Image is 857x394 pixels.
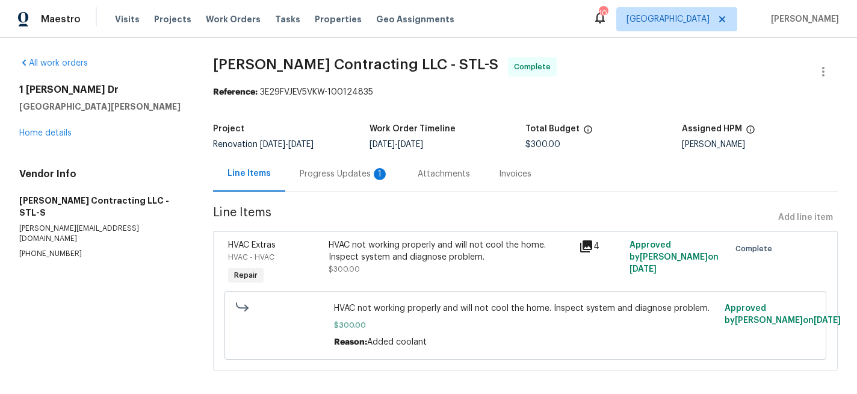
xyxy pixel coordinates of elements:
[627,13,710,25] span: [GEOGRAPHIC_DATA]
[746,125,755,140] span: The hpm assigned to this work order.
[374,168,386,180] div: 1
[260,140,314,149] span: -
[260,140,285,149] span: [DATE]
[814,316,841,325] span: [DATE]
[334,338,367,346] span: Reason:
[275,15,300,23] span: Tasks
[630,241,719,274] span: Approved by [PERSON_NAME] on
[329,266,360,273] span: $300.00
[19,101,184,113] h5: [GEOGRAPHIC_DATA][PERSON_NAME]
[370,140,423,149] span: -
[630,265,657,274] span: [DATE]
[19,168,184,180] h4: Vendor Info
[735,243,777,255] span: Complete
[19,59,88,67] a: All work orders
[766,13,839,25] span: [PERSON_NAME]
[514,61,555,73] span: Complete
[315,13,362,25] span: Properties
[213,140,314,149] span: Renovation
[329,239,572,263] div: HVAC not working properly and will not cool the home. Inspect system and diagnose problem.
[583,125,593,140] span: The total cost of line items that have been proposed by Opendoor. This sum includes line items th...
[19,129,72,137] a: Home details
[213,88,258,96] b: Reference:
[115,13,140,25] span: Visits
[213,125,244,133] h5: Project
[370,140,395,149] span: [DATE]
[579,239,622,254] div: 4
[227,167,271,180] div: Line Items
[398,140,423,149] span: [DATE]
[213,207,773,229] span: Line Items
[229,269,262,281] span: Repair
[19,84,184,96] h2: 1 [PERSON_NAME] Dr
[41,13,81,25] span: Maestro
[367,338,427,346] span: Added coolant
[525,125,580,133] h5: Total Budget
[228,254,274,261] span: HVAC - HVAC
[213,57,498,72] span: [PERSON_NAME] Contracting LLC - STL-S
[334,302,717,314] span: HVAC not working properly and will not cool the home. Inspect system and diagnose problem.
[682,125,742,133] h5: Assigned HPM
[376,13,454,25] span: Geo Assignments
[370,125,456,133] h5: Work Order Timeline
[19,195,184,219] h5: [PERSON_NAME] Contracting LLC - STL-S
[154,13,191,25] span: Projects
[499,168,531,180] div: Invoices
[418,168,470,180] div: Attachments
[599,7,607,19] div: 10
[19,249,184,259] p: [PHONE_NUMBER]
[525,140,560,149] span: $300.00
[682,140,838,149] div: [PERSON_NAME]
[725,304,841,325] span: Approved by [PERSON_NAME] on
[213,86,838,98] div: 3E29FVJEV5VKW-100124835
[228,241,276,249] span: HVAC Extras
[206,13,261,25] span: Work Orders
[19,224,184,244] p: [PERSON_NAME][EMAIL_ADDRESS][DOMAIN_NAME]
[300,168,389,180] div: Progress Updates
[334,319,717,331] span: $300.00
[288,140,314,149] span: [DATE]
